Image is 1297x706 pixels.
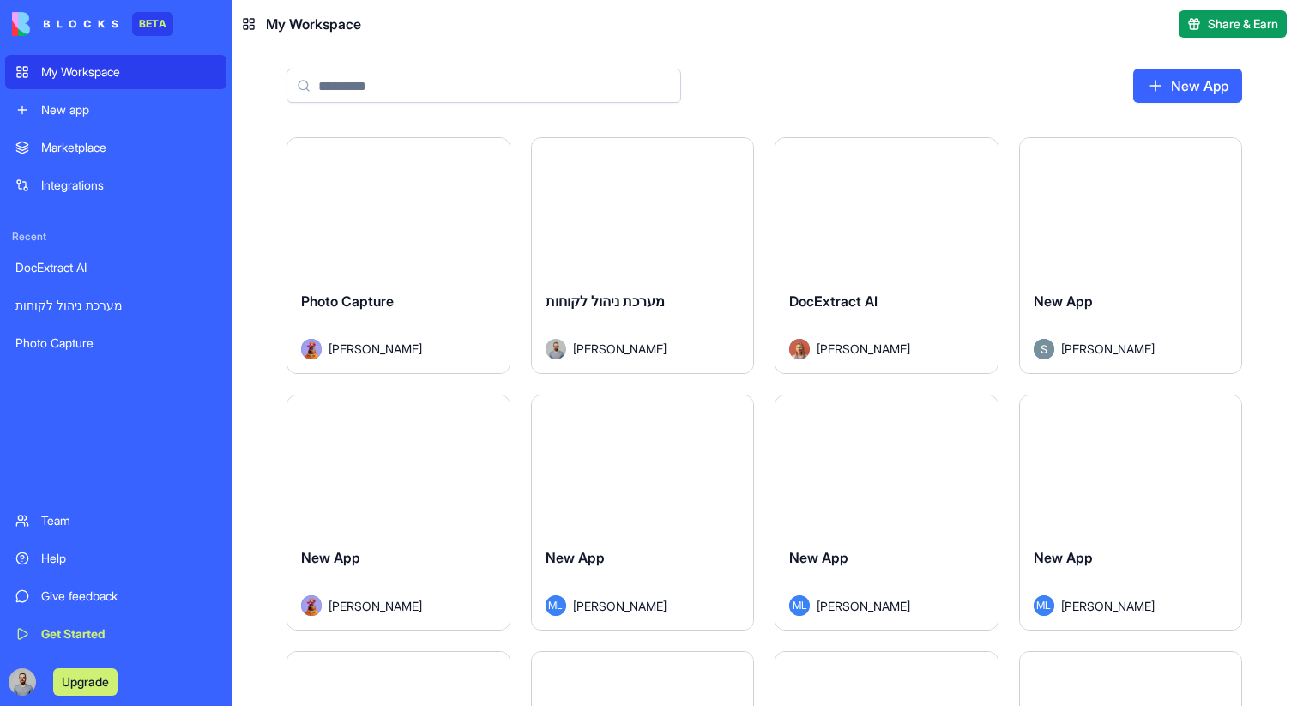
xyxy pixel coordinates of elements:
span: New App [1034,293,1093,310]
a: DocExtract AIAvatar[PERSON_NAME] [775,137,998,374]
a: New AppAvatar[PERSON_NAME] [287,395,510,631]
div: My Workspace [41,63,216,81]
a: Photo Capture [5,326,226,360]
a: Team [5,504,226,538]
a: Help [5,541,226,576]
a: Upgrade [53,673,118,690]
img: Avatar [789,339,810,359]
span: Photo Capture [301,293,394,310]
span: ML [789,595,810,616]
span: [PERSON_NAME] [817,597,910,615]
span: New App [546,549,605,566]
a: מערכת ניהול לקוחותAvatar[PERSON_NAME] [531,137,755,374]
span: DocExtract AI [789,293,878,310]
span: [PERSON_NAME] [1061,340,1155,358]
a: New AppML[PERSON_NAME] [1019,395,1243,631]
span: ML [1034,595,1054,616]
span: New App [789,549,848,566]
img: logo [12,12,118,36]
div: Give feedback [41,588,216,605]
a: New app [5,93,226,127]
span: [PERSON_NAME] [329,340,422,358]
a: Integrations [5,168,226,202]
div: Get Started [41,625,216,643]
div: New app [41,101,216,118]
div: מערכת ניהול לקוחות [15,297,216,314]
a: Photo CaptureAvatar[PERSON_NAME] [287,137,510,374]
span: [PERSON_NAME] [573,340,667,358]
span: ML [546,595,566,616]
span: New App [301,549,360,566]
a: DocExtract AI [5,250,226,285]
div: BETA [132,12,173,36]
span: Share & Earn [1208,15,1278,33]
img: Avatar [1034,339,1054,359]
button: Upgrade [53,668,118,696]
a: New AppML[PERSON_NAME] [775,395,998,631]
span: מערכת ניהול לקוחות [546,293,665,310]
span: My Workspace [266,14,361,34]
img: Avatar [546,339,566,359]
span: [PERSON_NAME] [573,597,667,615]
div: Photo Capture [15,335,216,352]
a: Marketplace [5,130,226,165]
img: image_123650291_bsq8ao.jpg [9,668,36,696]
div: Help [41,550,216,567]
img: Avatar [301,339,322,359]
div: Integrations [41,177,216,194]
a: New AppML[PERSON_NAME] [531,395,755,631]
img: Avatar [301,595,322,616]
a: Give feedback [5,579,226,613]
a: מערכת ניהול לקוחות [5,288,226,323]
div: Team [41,512,216,529]
span: [PERSON_NAME] [817,340,910,358]
span: Recent [5,230,226,244]
span: New App [1034,549,1093,566]
div: DocExtract AI [15,259,216,276]
span: [PERSON_NAME] [1061,597,1155,615]
span: [PERSON_NAME] [329,597,422,615]
a: Get Started [5,617,226,651]
a: New AppAvatar[PERSON_NAME] [1019,137,1243,374]
button: Share & Earn [1179,10,1287,38]
div: Marketplace [41,139,216,156]
a: New App [1133,69,1242,103]
a: My Workspace [5,55,226,89]
a: BETA [12,12,173,36]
